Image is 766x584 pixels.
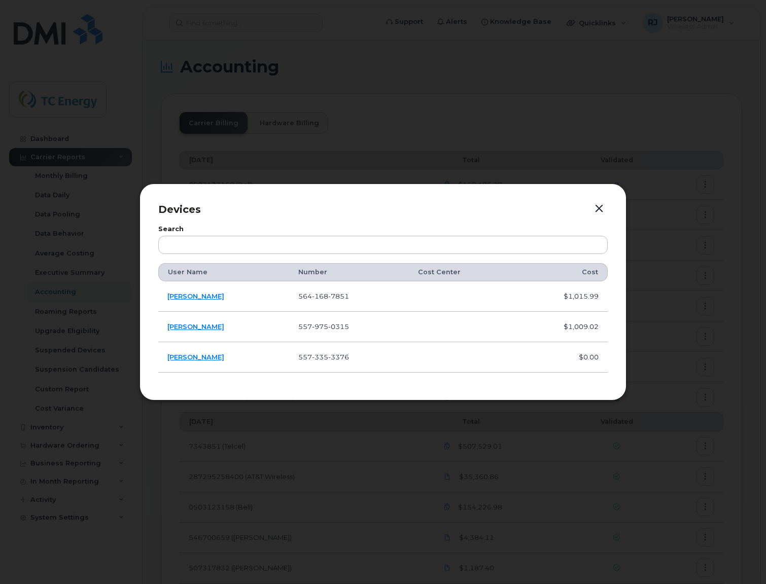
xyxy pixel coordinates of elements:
[515,342,608,373] td: $0.00
[298,353,349,361] span: 557
[167,322,224,331] a: [PERSON_NAME]
[328,292,349,300] span: 7851
[328,322,349,331] span: 0315
[298,322,349,331] span: 557
[158,226,608,233] label: Search
[328,353,349,361] span: 3376
[158,263,289,281] th: User Name
[515,263,608,281] th: Cost
[409,263,515,281] th: Cost Center
[289,263,409,281] th: Number
[312,322,328,331] span: 975
[167,292,224,300] a: [PERSON_NAME]
[312,292,328,300] span: 168
[515,281,608,312] td: $1,015.99
[167,353,224,361] a: [PERSON_NAME]
[722,540,758,576] iframe: Messenger Launcher
[312,353,328,361] span: 335
[158,202,608,217] p: Devices
[515,312,608,342] td: $1,009.02
[298,292,349,300] span: 564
